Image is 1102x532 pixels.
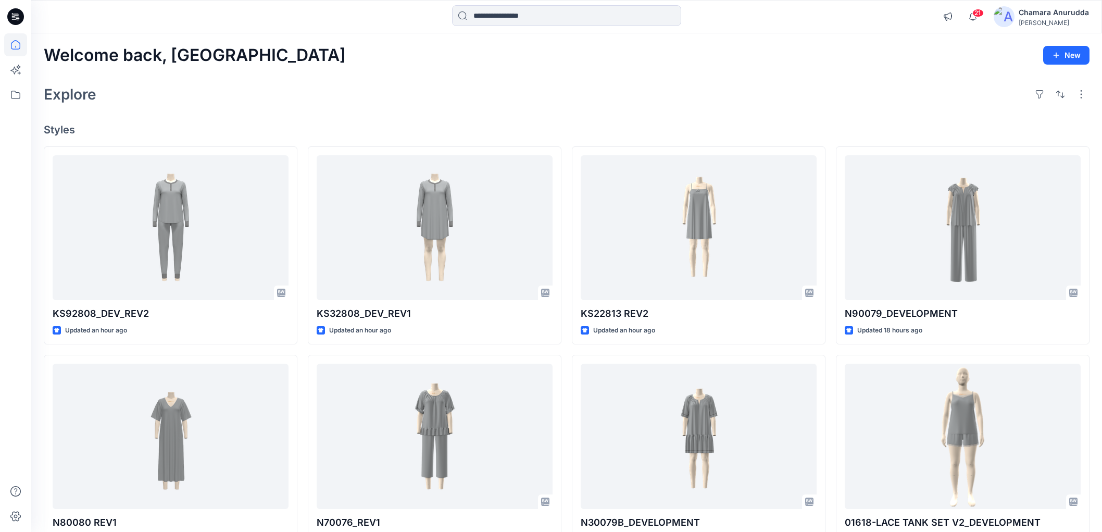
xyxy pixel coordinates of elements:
[845,306,1081,321] p: N90079_DEVELOPMENT
[845,155,1081,300] a: N90079_DEVELOPMENT
[972,9,984,17] span: 21
[317,515,553,530] p: N70076_REV1
[994,6,1015,27] img: avatar
[593,325,655,336] p: Updated an hour ago
[581,306,817,321] p: KS22813 REV2
[53,364,289,509] a: N80080 REV1
[317,155,553,300] a: KS32808_DEV_REV1
[53,155,289,300] a: KS92808_DEV_REV2
[581,364,817,509] a: N30079B_DEVELOPMENT
[317,306,553,321] p: KS32808_DEV_REV1
[857,325,922,336] p: Updated 18 hours ago
[1043,46,1090,65] button: New
[53,306,289,321] p: KS92808_DEV_REV2
[44,46,346,65] h2: Welcome back, [GEOGRAPHIC_DATA]
[44,86,96,103] h2: Explore
[845,364,1081,509] a: 01618-LACE TANK SET V2_DEVELOPMENT
[65,325,127,336] p: Updated an hour ago
[53,515,289,530] p: N80080 REV1
[1019,19,1089,27] div: [PERSON_NAME]
[581,155,817,300] a: KS22813 REV2
[1019,6,1089,19] div: Chamara Anurudda
[44,123,1090,136] h4: Styles
[329,325,391,336] p: Updated an hour ago
[317,364,553,509] a: N70076_REV1
[845,515,1081,530] p: 01618-LACE TANK SET V2_DEVELOPMENT
[581,515,817,530] p: N30079B_DEVELOPMENT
